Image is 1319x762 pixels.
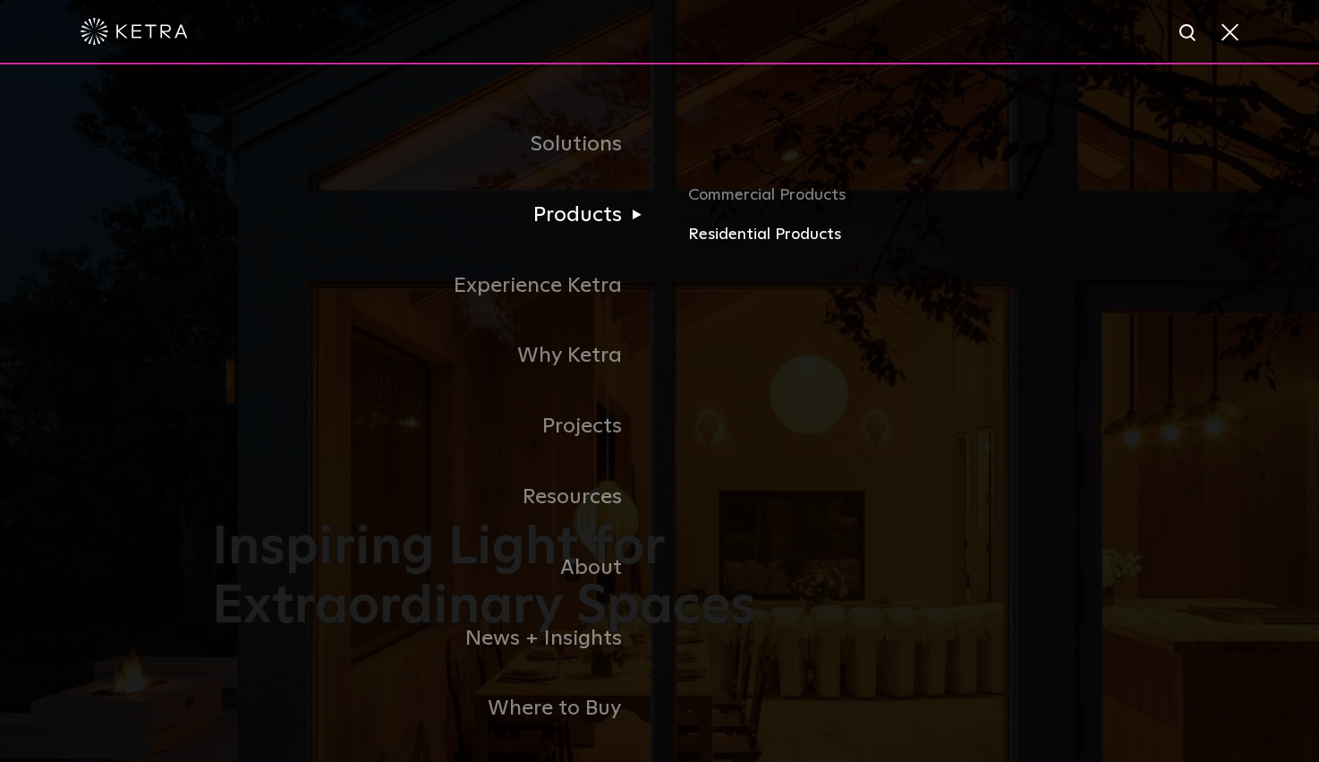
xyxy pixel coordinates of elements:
img: search icon [1178,22,1200,45]
a: Solutions [212,109,659,180]
div: Navigation Menu [212,109,1107,744]
a: Commercial Products [688,183,1107,222]
a: Where to Buy [212,673,659,744]
a: Why Ketra [212,321,659,391]
a: Products [212,180,659,251]
a: News + Insights [212,604,659,674]
a: Residential Products [688,222,1107,248]
a: Resources [212,462,659,533]
a: Projects [212,391,659,462]
img: ketra-logo-2019-white [81,18,188,45]
a: About [212,533,659,604]
a: Experience Ketra [212,251,659,321]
